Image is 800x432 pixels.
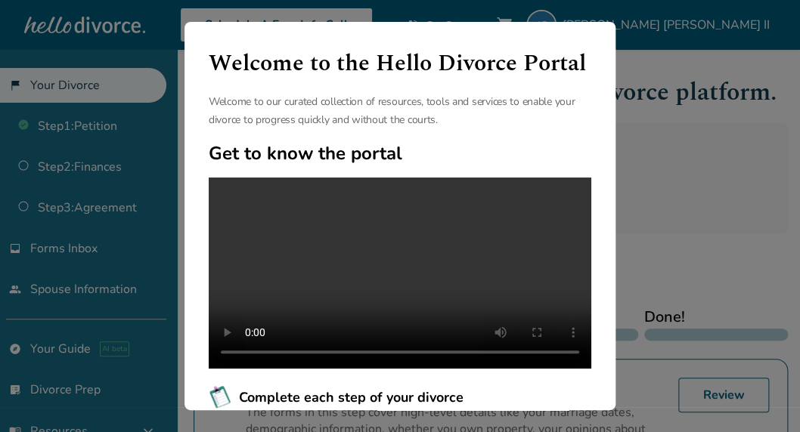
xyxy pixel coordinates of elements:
h1: Welcome to the Hello Divorce Portal [209,46,591,81]
span: Complete each step of your divorce [239,387,464,407]
p: Welcome to our curated collection of resources, tools and services to enable your divorce to prog... [209,93,591,129]
img: Complete each step of your divorce [209,385,233,409]
iframe: Chat Widget [724,359,800,432]
h2: Get to know the portal [209,141,591,165]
